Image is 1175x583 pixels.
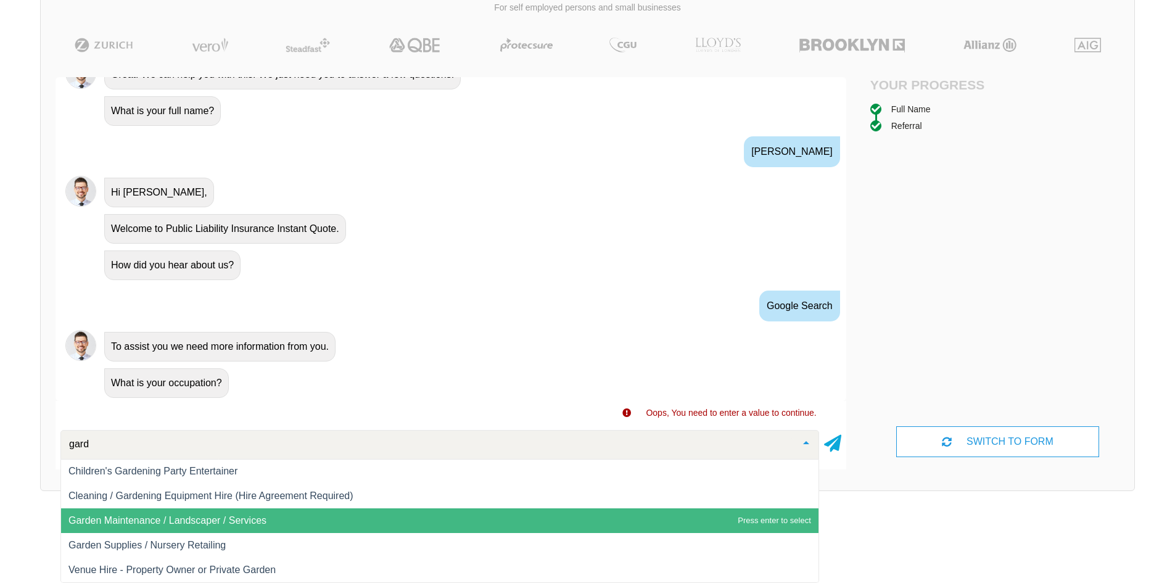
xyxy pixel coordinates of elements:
p: For self employed persons and small businesses [50,2,1125,14]
div: What is your full name? [104,96,221,126]
span: Venue Hire - Property Owner or Private Garden [68,564,276,575]
span: Garden Supplies / Nursery Retailing [68,540,226,550]
span: Garden Maintenance / Landscaper / Services [68,515,266,526]
span: Oops, You need to enter a value to continue. [646,408,816,418]
img: AIG | Public Liability Insurance [1070,38,1106,52]
img: Brooklyn | Public Liability Insurance [794,38,910,52]
div: Hi [PERSON_NAME], [104,178,214,207]
img: Chatbot | PLI [65,330,96,361]
div: SWITCH TO FORM [896,426,1099,457]
img: LLOYD's | Public Liability Insurance [688,38,748,52]
div: Welcome to Public Liability Insurance Instant Quote. [104,214,346,244]
img: Zurich | Public Liability Insurance [69,38,139,52]
img: Chatbot | PLI [65,176,96,207]
div: To assist you we need more information from you. [104,332,336,362]
img: CGU | Public Liability Insurance [604,38,641,52]
input: Search or select your occupation [66,438,794,450]
h4: Your Progress [870,77,998,93]
div: How did you hear about us? [104,250,241,280]
span: Children's Gardening Party Entertainer [68,466,237,476]
img: Allianz | Public Liability Insurance [957,38,1023,52]
div: Referral [891,119,922,133]
img: Protecsure | Public Liability Insurance [495,38,558,52]
span: Cleaning / Gardening Equipment Hire (Hire Agreement Required) [68,490,353,501]
div: [PERSON_NAME] [744,136,840,167]
img: QBE | Public Liability Insurance [382,38,448,52]
div: What is your occupation? [104,368,229,398]
div: Full Name [891,102,931,116]
div: Google Search [759,291,840,321]
img: Vero | Public Liability Insurance [186,38,234,52]
img: Steadfast | Public Liability Insurance [281,38,335,52]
